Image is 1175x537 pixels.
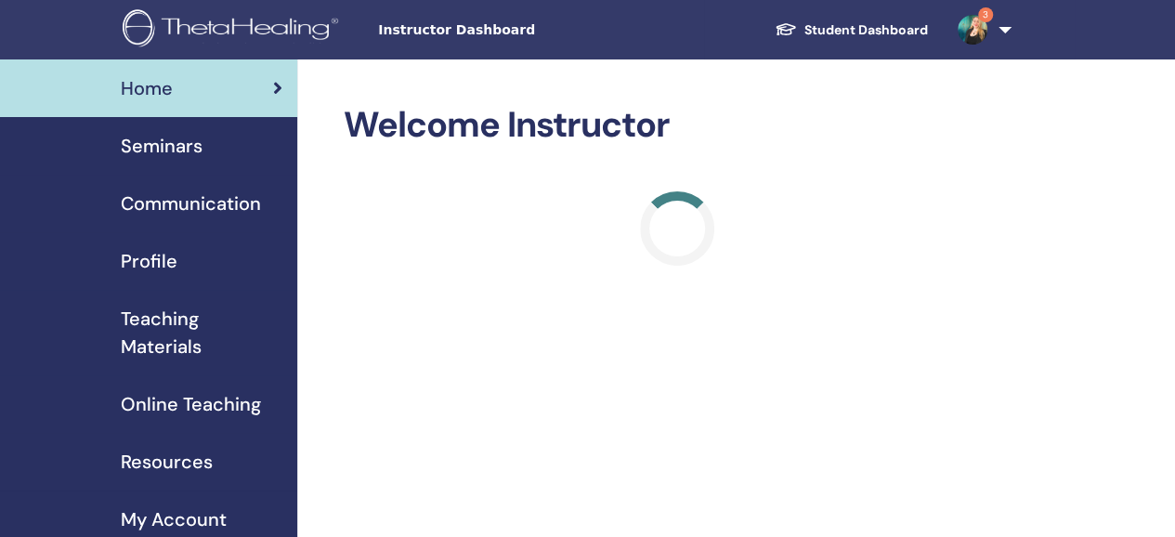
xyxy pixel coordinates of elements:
[121,132,202,160] span: Seminars
[123,9,345,51] img: logo.png
[775,21,797,37] img: graduation-cap-white.svg
[760,13,943,47] a: Student Dashboard
[121,390,261,418] span: Online Teaching
[121,448,213,476] span: Resources
[121,74,173,102] span: Home
[344,104,1012,147] h2: Welcome Instructor
[958,15,987,45] img: default.jpg
[121,505,227,533] span: My Account
[121,305,282,360] span: Teaching Materials
[378,20,657,40] span: Instructor Dashboard
[978,7,993,22] span: 3
[121,247,177,275] span: Profile
[121,190,261,217] span: Communication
